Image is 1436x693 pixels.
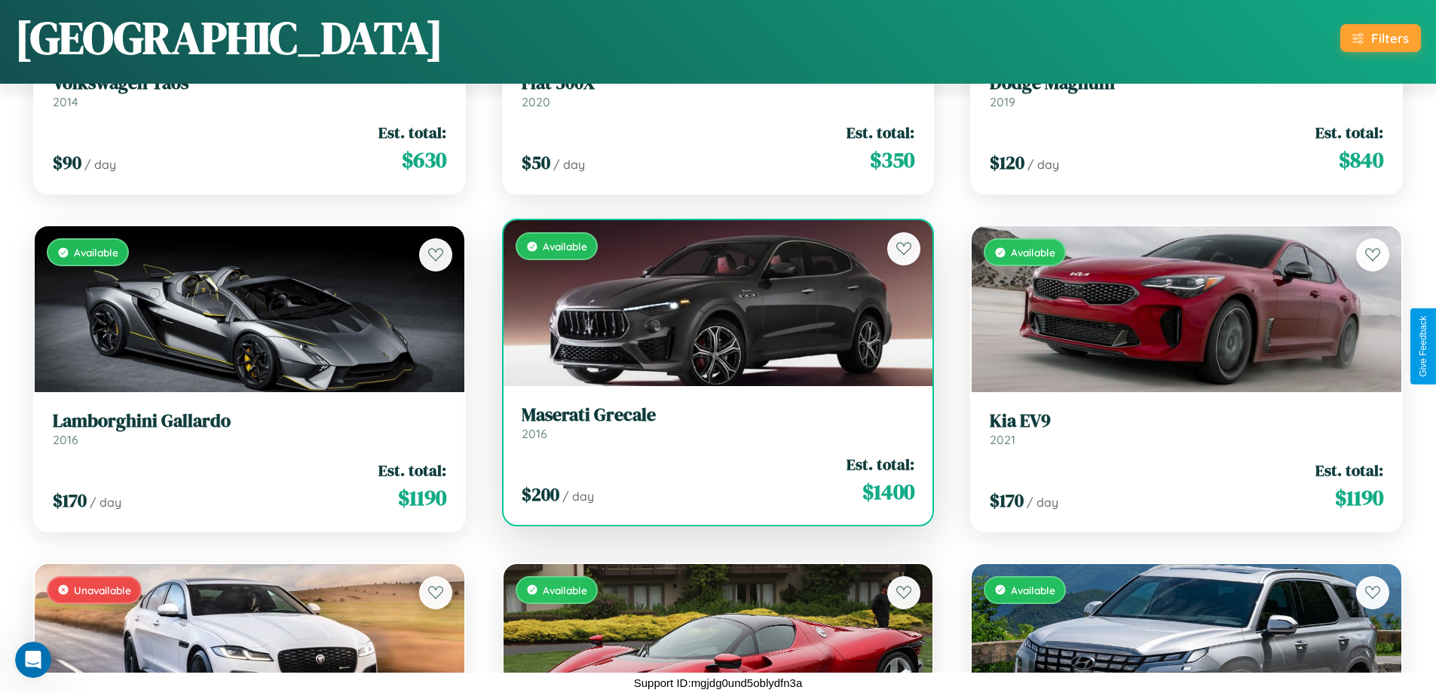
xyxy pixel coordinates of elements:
p: Support ID: mgjdg0und5oblydfn3a [634,673,803,693]
iframe: Intercom live chat [15,642,51,678]
span: / day [90,495,121,510]
span: / day [1027,157,1059,172]
span: $ 170 [990,488,1024,513]
span: Available [1011,246,1055,259]
span: 2020 [522,94,550,109]
h3: Lamborghini Gallardo [53,410,446,432]
span: $ 1400 [862,477,914,507]
h1: [GEOGRAPHIC_DATA] [15,7,443,69]
div: Filters [1371,30,1409,46]
span: $ 170 [53,488,87,513]
span: Available [543,240,587,253]
span: $ 120 [990,150,1024,175]
span: $ 50 [522,150,550,175]
span: $ 1190 [1335,483,1383,513]
span: 2016 [53,432,78,447]
a: Fiat 500X2020 [522,72,915,109]
span: / day [562,489,594,504]
span: / day [553,157,585,172]
span: 2019 [990,94,1015,109]
span: Est. total: [1315,459,1383,481]
h3: Fiat 500X [522,72,915,94]
h3: Dodge Magnum [990,72,1383,94]
span: $ 200 [522,482,559,507]
a: Maserati Grecale2016 [522,404,915,441]
span: Est. total: [378,459,446,481]
span: / day [1027,495,1058,510]
span: $ 630 [402,145,446,175]
span: Available [74,246,118,259]
span: Available [1011,584,1055,596]
button: Filters [1340,24,1421,52]
span: Est. total: [847,453,914,475]
span: $ 90 [53,150,81,175]
span: $ 840 [1339,145,1383,175]
a: Kia EV92021 [990,410,1383,447]
span: Unavailable [74,584,131,596]
span: Est. total: [847,121,914,143]
a: Dodge Magnum2019 [990,72,1383,109]
span: 2016 [522,426,547,441]
span: 2014 [53,94,78,109]
h3: Volkswagen Taos [53,72,446,94]
span: Available [543,584,587,596]
h3: Maserati Grecale [522,404,915,426]
div: Give Feedback [1418,316,1428,377]
span: / day [84,157,116,172]
span: $ 1190 [398,483,446,513]
h3: Kia EV9 [990,410,1383,432]
a: Lamborghini Gallardo2016 [53,410,446,447]
span: $ 350 [870,145,914,175]
a: Volkswagen Taos2014 [53,72,446,109]
span: Est. total: [1315,121,1383,143]
span: 2021 [990,432,1015,447]
span: Est. total: [378,121,446,143]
